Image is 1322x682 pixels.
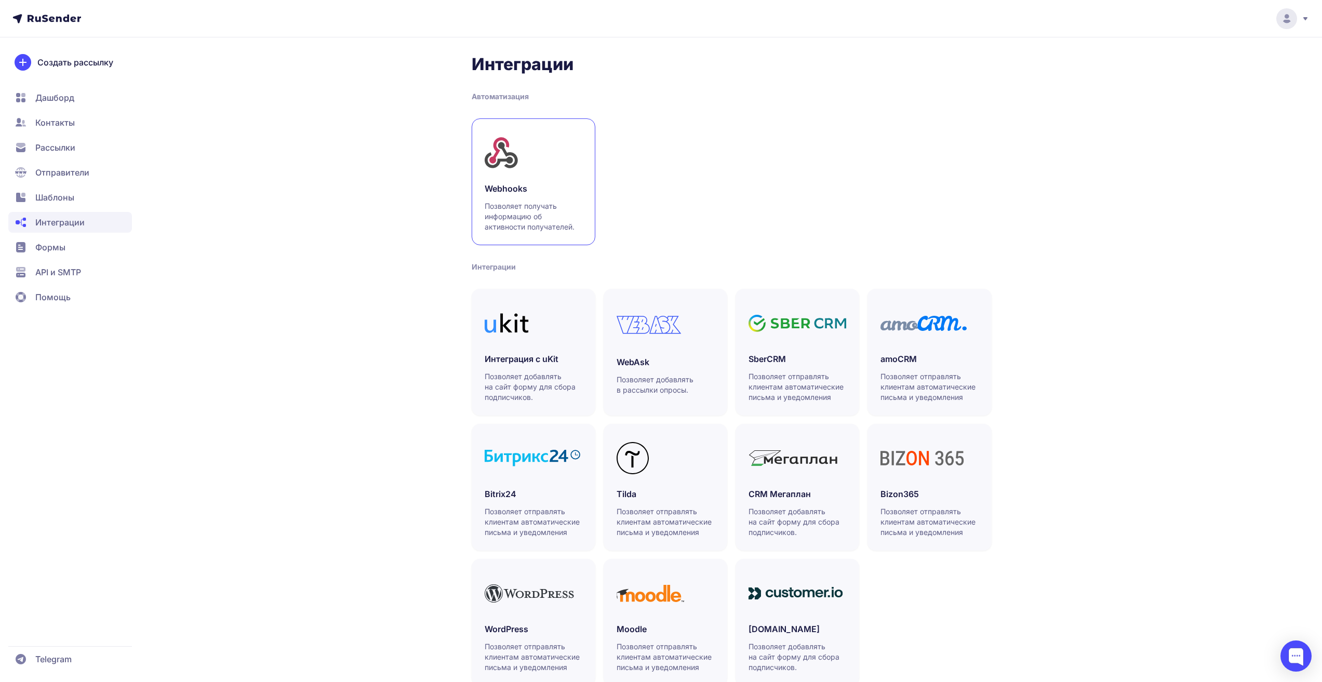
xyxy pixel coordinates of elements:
span: Дашборд [35,91,74,104]
a: CRM МегапланПозволяет добавлять на сайт форму для сбора подписчиков. [736,424,859,551]
h3: Bizon365 [880,488,978,500]
p: Позволяет добавлять в рассылки опросы. [617,375,714,395]
a: TildaПозволяет отправлять клиентам автоматические письма и уведомления [604,424,727,551]
span: API и SMTP [35,266,81,278]
h3: Tilda [617,488,714,500]
span: Рассылки [35,141,75,154]
span: Помощь [35,291,71,303]
a: amoCRMПозволяет отправлять клиентам автоматические письма и уведомления [867,289,991,416]
a: Bizon365Позволяет отправлять клиентам автоматические письма и уведомления [867,424,991,551]
p: Позволяет отправлять клиентам автоматические письма и уведомления [880,371,978,403]
span: Формы [35,241,65,253]
span: Интеграции [35,216,85,229]
p: Позволяет добавлять на сайт форму для сбора подписчиков. [749,641,846,673]
a: Telegram [8,649,132,670]
h2: Интеграции [472,54,992,75]
h3: WebAsk [617,356,714,368]
p: Позволяет отправлять клиентам автоматические письма и уведомления [617,641,714,673]
a: WebAskПозволяет добавлять в рассылки опросы. [604,289,727,416]
p: Позволяет отправлять клиентам автоматические письма и уведомления [749,371,846,403]
h3: Интеграция с uKit [485,353,582,365]
p: Позволяет отправлять клиентам автоматические письма и уведомления [485,641,582,673]
span: Шаблоны [35,191,74,204]
h3: [DOMAIN_NAME] [749,623,846,635]
p: Позволяет добавлять на сайт форму для сбора подписчиков. [749,506,846,538]
p: Позволяет получать информацию об активности получателей. [485,201,582,232]
span: Создать рассылку [37,56,113,69]
p: Позволяет отправлять клиентам автоматические письма и уведомления [880,506,978,538]
h3: Moodle [617,623,714,635]
span: Контакты [35,116,75,129]
h3: CRM Мегаплан [749,488,846,500]
a: Bitrix24Позволяет отправлять клиентам автоматические письма и уведомления [472,424,595,551]
h3: WordPress [485,623,582,635]
h3: Bitrix24 [485,488,582,500]
h3: Webhooks [485,182,582,195]
div: Интеграции [472,262,992,272]
h3: SberCRM [749,353,846,365]
a: SberCRMПозволяет отправлять клиентам автоматические письма и уведомления [736,289,859,416]
a: Интеграция с uKitПозволяет добавлять на сайт форму для сбора подписчиков. [472,289,595,416]
p: Позволяет отправлять клиентам автоматические письма и уведомления [617,506,714,538]
span: Telegram [35,653,72,665]
p: Позволяет отправлять клиентам автоматические письма и уведомления [485,506,582,538]
h3: amoCRM [880,353,978,365]
div: Автоматизация [472,91,992,102]
a: WebhooksПозволяет получать информацию об активности получателей. [472,118,595,245]
p: Позволяет добавлять на сайт форму для сбора подписчиков. [485,371,582,403]
span: Отправители [35,166,89,179]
